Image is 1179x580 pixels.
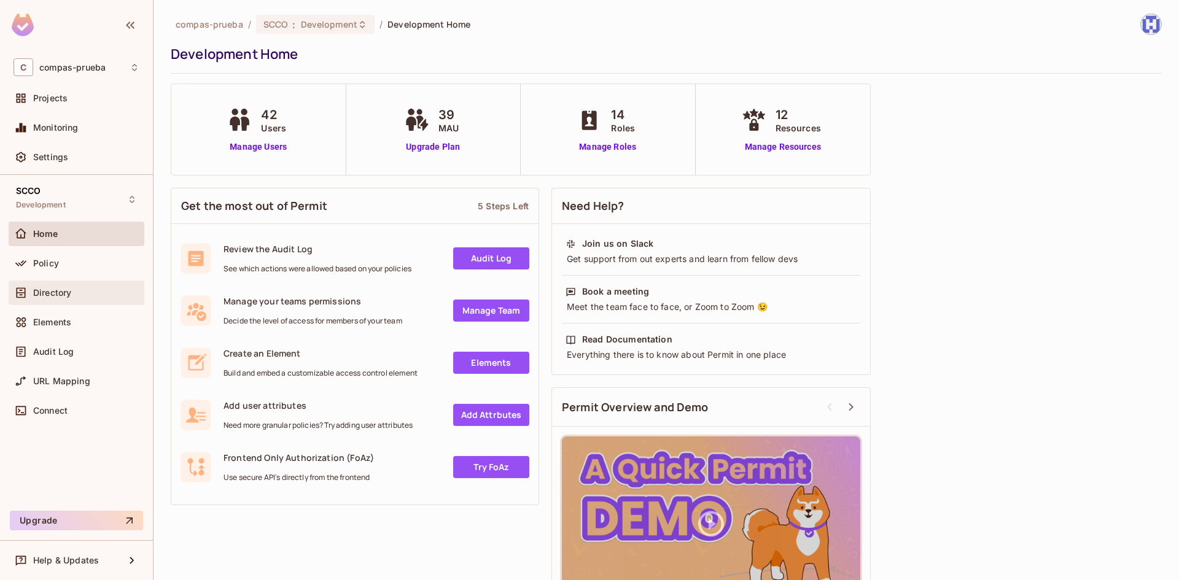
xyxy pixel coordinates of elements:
[582,238,653,250] div: Join us on Slack
[438,122,459,134] span: MAU
[292,20,296,29] span: :
[1141,14,1161,34] img: gcarrillo@compas.com.co
[224,420,413,430] span: Need more granular policies? Try adding user attributes
[33,152,68,162] span: Settings
[562,198,625,214] span: Need Help?
[453,456,529,478] a: Try FoAz
[39,63,106,72] span: Workspace: compas-prueba
[33,123,79,133] span: Monitoring
[453,404,529,426] a: Add Attrbutes
[224,473,374,482] span: Use secure API's directly from the frontend
[171,45,1156,63] div: Development Home
[301,18,357,30] span: Development
[224,264,411,274] span: See which actions were allowed based on your policies
[14,58,33,76] span: C
[566,349,857,361] div: Everything there is to know about Permit in one place
[33,376,90,386] span: URL Mapping
[33,288,71,298] span: Directory
[224,368,418,378] span: Build and embed a customizable access control element
[224,316,402,326] span: Decide the level of access for members of your team
[402,141,465,153] a: Upgrade Plan
[261,122,286,134] span: Users
[224,400,413,411] span: Add user attributes
[176,18,243,30] span: the active workspace
[574,141,641,153] a: Manage Roles
[261,106,286,124] span: 42
[611,122,635,134] span: Roles
[248,18,251,30] li: /
[33,229,58,239] span: Home
[263,18,288,30] span: SCCO
[33,93,68,103] span: Projects
[453,300,529,322] a: Manage Team
[611,106,635,124] span: 14
[10,511,143,530] button: Upgrade
[776,106,821,124] span: 12
[33,258,59,268] span: Policy
[582,285,649,298] div: Book a meeting
[224,141,292,153] a: Manage Users
[453,247,529,269] a: Audit Log
[224,347,418,359] span: Create an Element
[566,301,857,313] div: Meet the team face to face, or Zoom to Zoom 😉
[478,200,529,212] div: 5 Steps Left
[181,198,327,214] span: Get the most out of Permit
[387,18,470,30] span: Development Home
[33,555,99,565] span: Help & Updates
[582,333,672,346] div: Read Documentation
[562,400,709,415] span: Permit Overview and Demo
[453,352,529,374] a: Elements
[566,253,857,265] div: Get support from out experts and learn from fellow devs
[12,14,34,36] img: SReyMgAAAABJRU5ErkJggg==
[16,186,41,196] span: SCCO
[33,347,74,357] span: Audit Log
[33,406,68,416] span: Connect
[776,122,821,134] span: Resources
[224,452,374,463] span: Frontend Only Authorization (FoAz)
[739,141,827,153] a: Manage Resources
[438,106,459,124] span: 39
[33,317,71,327] span: Elements
[224,243,411,255] span: Review the Audit Log
[16,200,66,210] span: Development
[379,18,383,30] li: /
[224,295,402,307] span: Manage your teams permissions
